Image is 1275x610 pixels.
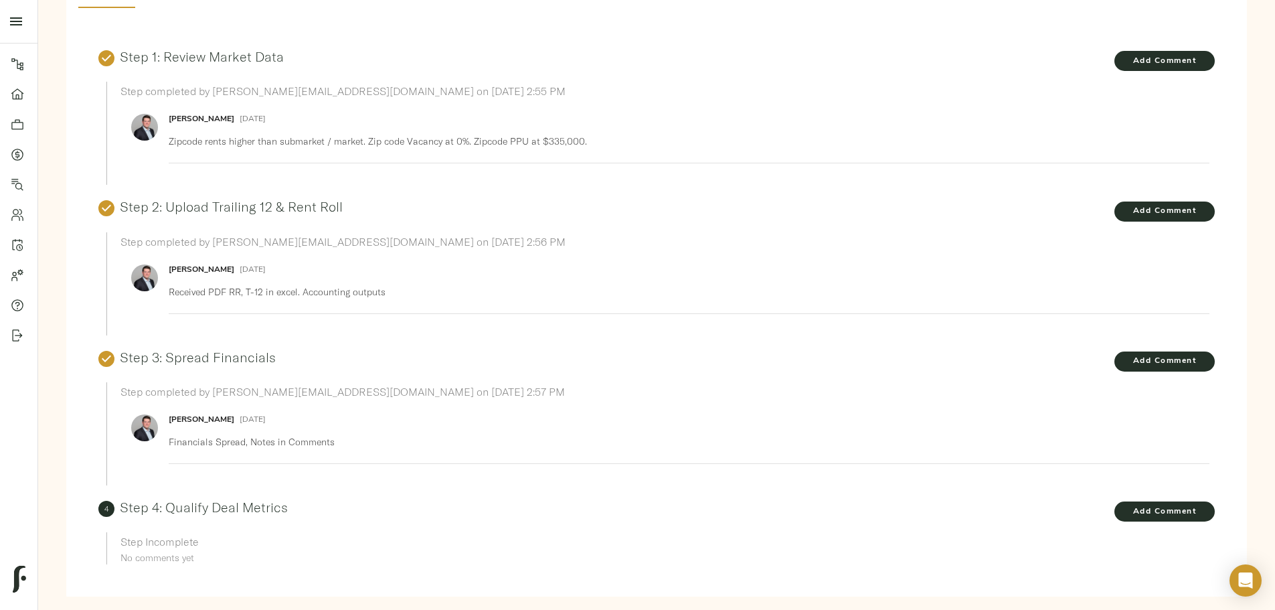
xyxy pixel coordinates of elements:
h6: Step completed by [PERSON_NAME][EMAIL_ADDRESS][DOMAIN_NAME] on [DATE] 2:55 PM [120,82,1209,100]
span: [DATE] [240,266,266,274]
p: Zipcode rents higher than submarket / market. Zip code Vacancy at 0%. Zipcode PPU at $335,000. [169,135,1199,148]
span: Add Comment [1114,354,1215,368]
text: 4 [104,504,109,514]
span: [DATE] [240,416,266,424]
div: Open Intercom Messenger [1229,564,1262,597]
strong: [PERSON_NAME] [169,115,234,123]
a: Step 4: Qualify Deal Metrics [120,499,288,516]
h6: Step completed by [PERSON_NAME][EMAIL_ADDRESS][DOMAIN_NAME] on [DATE] 2:56 PM [120,232,1209,251]
p: Financials Spread, Notes in Comments [169,435,1199,449]
span: Add Comment [1114,204,1215,218]
button: Add Comment [1114,502,1215,522]
img: ACg8ocIz5g9J6yCiuTqIbLSOf7QS26iXPmlYHhlR4Dia-I2p_gZrFA=s96-c [131,114,158,141]
span: [DATE] [240,115,266,123]
button: Add Comment [1114,51,1215,71]
h6: Step completed by [PERSON_NAME][EMAIL_ADDRESS][DOMAIN_NAME] on [DATE] 2:57 PM [120,382,1209,401]
img: ACg8ocIz5g9J6yCiuTqIbLSOf7QS26iXPmlYHhlR4Dia-I2p_gZrFA=s96-c [131,414,158,441]
img: logo [13,566,26,593]
strong: [PERSON_NAME] [169,266,234,274]
span: Add Comment [1114,54,1215,68]
span: Add Comment [1114,505,1215,519]
a: Step 3: Spread Financials [120,349,276,366]
img: ACg8ocIz5g9J6yCiuTqIbLSOf7QS26iXPmlYHhlR4Dia-I2p_gZrFA=s96-c [131,264,158,291]
button: Add Comment [1114,352,1215,372]
p: Received PDF RR, T-12 in excel. Accounting outputs [169,285,1199,299]
a: Step 2: Upload Trailing 12 & Rent Roll [120,198,343,215]
p: No comments yet [120,551,1209,564]
h6: Step Incomplete [120,532,1209,551]
strong: [PERSON_NAME] [169,416,234,424]
a: Step 1: Review Market Data [120,48,284,65]
button: Add Comment [1114,202,1215,222]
